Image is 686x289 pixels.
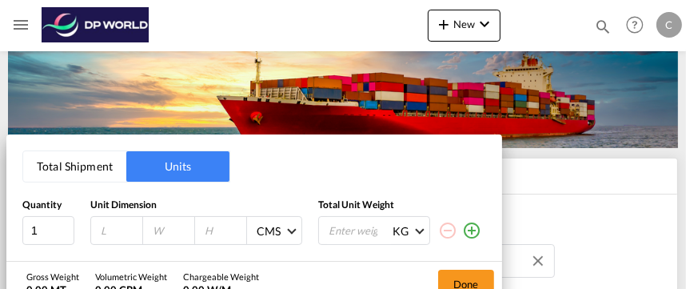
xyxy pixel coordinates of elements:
input: L [99,223,142,238]
input: Qty [22,216,74,245]
md-icon: icon-minus-circle-outline [438,221,457,240]
button: Total Shipment [23,151,126,182]
input: H [203,223,246,238]
md-icon: icon-plus-circle-outline [462,221,481,240]
div: KG [393,224,409,238]
input: W [151,223,194,238]
div: Quantity [22,199,74,212]
div: Gross Weight [26,271,79,283]
div: Volumetric Weight [95,271,167,283]
input: Enter weight [327,217,391,244]
div: CMS [257,224,281,238]
div: Unit Dimension [90,199,302,212]
div: Total Unit Weight [318,199,486,212]
div: Chargeable Weight [183,271,259,283]
button: Units [126,151,229,182]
